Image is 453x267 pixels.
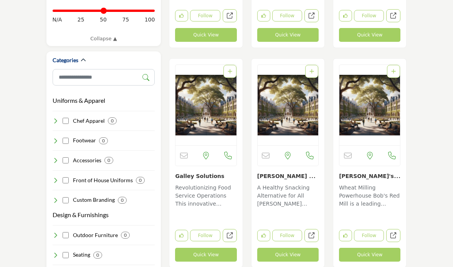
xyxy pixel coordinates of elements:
div: 0 Results For Outdoor Furniture [121,232,130,239]
input: Select Custom Branding checkbox [63,197,69,203]
h4: Front of House Uniforms: Styling the front-of-house staff in tailored uniforms. [73,176,133,184]
a: Open trident-seafoods-corporation in new tab [386,9,400,23]
b: 0 [121,198,124,203]
p: A Healthy Snacking Alternative for All [PERSON_NAME] Foods offers a gluten-free, wheat-free, and ... [257,184,319,209]
button: Like listing [257,230,270,241]
button: Quick View [257,248,319,262]
b: 0 [139,178,142,183]
button: Quick View [175,28,236,42]
button: Follow [190,230,220,241]
b: 0 [96,252,99,258]
a: Add To List [391,68,396,74]
input: Search Category [53,69,155,86]
input: Select Outdoor Furniture checkbox [63,232,69,238]
a: Open galley-solutions in new tab [223,229,237,242]
h4: Chef Apparel: Dressing chefs in quality coats, hats, and kitchen wear. [73,117,105,125]
h4: Accessories: Accentuating uniforms with aprons, gloves, and essentials. [73,157,101,164]
div: 0 Results For Footwear [99,137,108,144]
div: 0 Results For Seating [93,252,102,259]
h4: Seating: Seating guests comfortably with a range of chairs and stools. [73,251,90,259]
button: Quick View [339,28,400,42]
span: 50 [100,16,107,24]
button: Quick View [339,248,400,262]
a: A Healthy Snacking Alternative for All [PERSON_NAME] Foods offers a gluten-free, wheat-free, and ... [257,182,319,209]
button: Follow [272,10,302,21]
button: Follow [354,230,384,241]
div: 0 Results For Chef Apparel [108,117,117,124]
button: Like listing [339,10,352,21]
span: 100 [145,16,155,24]
img: Bob's Red Mill Natural Foods, Inc. [339,65,400,145]
input: Select Seating checkbox [63,252,69,258]
button: Follow [354,10,384,21]
input: Select Footwear checkbox [63,138,69,144]
div: 0 Results For Accessories [104,157,113,164]
img: Galley Solutions [175,65,236,145]
button: Like listing [175,10,188,21]
div: 0 Results For Custom Branding [118,197,127,204]
h3: Bob's Red Mill Natural Foods, Inc. [339,172,400,180]
button: Follow [190,10,220,21]
a: Collapse ▲ [53,35,155,43]
button: Like listing [339,230,352,241]
h4: Footwear: Offering comfort and safety with non-slip footwear. [73,137,96,144]
button: Like listing [175,230,188,241]
a: Galley Solutions [175,173,224,179]
h3: Galley Solutions [175,172,236,180]
a: Open cherry-central in new tab [223,9,237,23]
a: Open Listing in new tab [258,65,318,145]
a: Add To List [228,68,232,74]
button: Follow [272,230,302,241]
input: Select Accessories checkbox [63,157,69,163]
a: Wheat Milling Powerhouse Bob's Red Mill is a leading manufacturer and distributor of high quality... [339,182,400,209]
h4: Custom Branding: Customizing uniforms and apparel with unique branding. [73,196,115,204]
h2: Categories [53,56,78,64]
button: Like listing [257,10,270,21]
h4: Outdoor Furniture: Transforming exteriors with patio sets, umbrellas, and outdoor pieces. [73,231,118,239]
button: Design & Furnishings [53,210,109,219]
b: 0 [102,138,105,143]
a: Open slade-gorton-seafood in new tab [304,9,319,23]
div: 0 Results For Front of House Uniforms [136,177,145,184]
p: Wheat Milling Powerhouse Bob's Red Mill is a leading manufacturer and distributor of high quality... [339,184,400,209]
b: 0 [107,158,110,163]
b: 0 [124,232,127,238]
button: Uniforms & Apparel [53,96,105,105]
img: Onesto Foods [258,65,318,145]
input: Select Chef Apparel checkbox [63,118,69,124]
a: Open Listing in new tab [175,65,236,145]
span: 25 [78,16,84,24]
a: Add To List [309,68,314,74]
span: 75 [122,16,129,24]
h3: Onesto Foods [257,172,319,180]
button: Quick View [175,248,236,262]
p: Revolutionizing Food Service Operations This innovative company has developed a culinary operatin... [175,184,236,209]
a: Revolutionizing Food Service Operations This innovative company has developed a culinary operatin... [175,182,236,209]
button: Quick View [257,28,319,42]
a: Open bobs-red-mill-natural-foods-inc in new tab [386,229,400,242]
a: Open Listing in new tab [339,65,400,145]
input: Select Front of House Uniforms checkbox [63,177,69,183]
span: N/A [53,16,62,24]
b: 0 [111,118,114,124]
a: Open onesto-foods in new tab [304,229,319,242]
